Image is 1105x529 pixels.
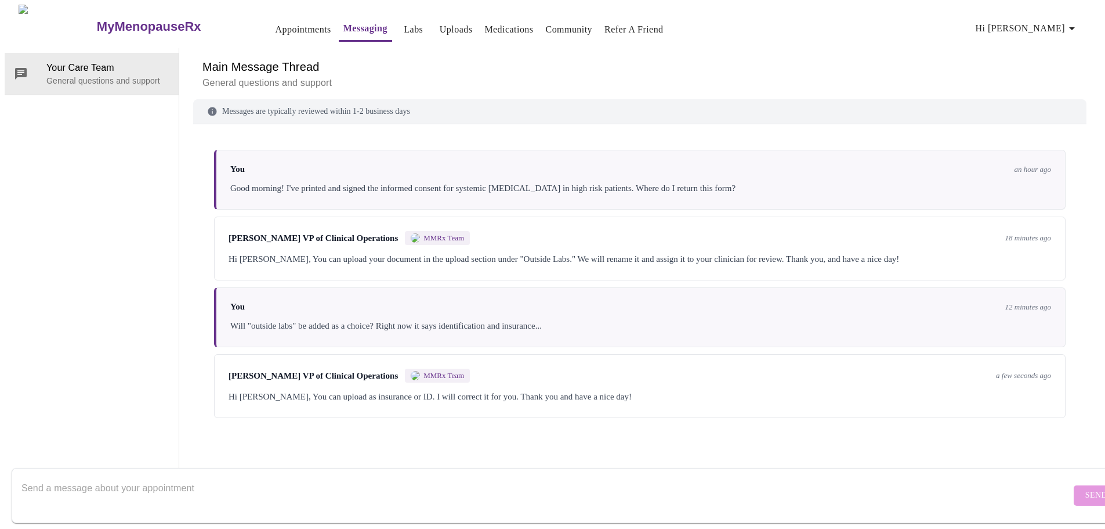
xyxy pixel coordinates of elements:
[976,20,1079,37] span: Hi [PERSON_NAME]
[435,18,477,41] button: Uploads
[1005,233,1051,243] span: 18 minutes ago
[46,61,169,75] span: Your Care Team
[19,5,95,48] img: MyMenopauseRx Logo
[21,477,1071,514] textarea: Send a message about your appointment
[1014,165,1051,174] span: an hour ago
[411,371,420,380] img: MMRX
[423,371,464,380] span: MMRx Team
[404,21,423,38] a: Labs
[46,75,169,87] p: General questions and support
[1005,303,1051,312] span: 12 minutes ago
[193,99,1086,124] div: Messages are typically reviewed within 1-2 business days
[202,76,1077,90] p: General questions and support
[229,390,1051,404] div: Hi [PERSON_NAME], You can upload as insurance or ID. I will correct it for you. Thank you and hav...
[343,20,387,37] a: Messaging
[230,302,245,312] span: You
[95,6,247,47] a: MyMenopauseRx
[411,233,420,243] img: MMRX
[440,21,473,38] a: Uploads
[229,371,398,381] span: [PERSON_NAME] VP of Clinical Operations
[423,233,464,243] span: MMRx Team
[230,181,1051,195] div: Good morning! I've printed and signed the informed consent for systemic [MEDICAL_DATA] in high ri...
[229,233,398,243] span: [PERSON_NAME] VP of Clinical Operations
[395,18,432,41] button: Labs
[276,21,331,38] a: Appointments
[996,371,1051,380] span: a few seconds ago
[230,319,1051,333] div: Will "outside labs" be added as a choice? Right now it says identification and insurance...
[339,17,392,42] button: Messaging
[604,21,664,38] a: Refer a Friend
[971,17,1084,40] button: Hi [PERSON_NAME]
[480,18,538,41] button: Medications
[5,53,179,95] div: Your Care TeamGeneral questions and support
[546,21,593,38] a: Community
[484,21,533,38] a: Medications
[271,18,336,41] button: Appointments
[202,57,1077,76] h6: Main Message Thread
[600,18,668,41] button: Refer a Friend
[97,19,201,34] h3: MyMenopauseRx
[230,164,245,174] span: You
[229,252,1051,266] div: Hi [PERSON_NAME], You can upload your document in the upload section under "Outside Labs." We wil...
[541,18,597,41] button: Community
